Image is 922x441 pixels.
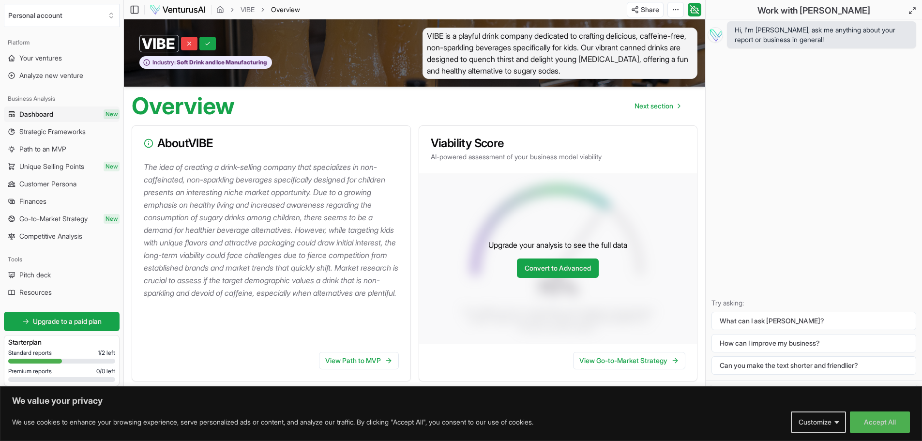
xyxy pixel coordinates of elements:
span: Resources [19,288,52,297]
button: Can you make the text shorter and friendlier? [711,356,916,375]
p: AI-powered assessment of your business model viability [431,152,686,162]
button: Accept All [850,411,910,433]
button: What can I ask [PERSON_NAME]? [711,312,916,330]
span: Strategic Frameworks [19,127,86,137]
a: Pitch deck [4,267,120,283]
span: Industry: [152,59,176,66]
button: Industry:Soft Drink and Ice Manufacturing [139,56,272,69]
button: Share [627,2,664,17]
span: Path to an MVP [19,144,66,154]
h1: Overview [132,94,235,118]
a: View Path to MVP [319,352,399,369]
span: New [104,109,120,119]
h3: Starter plan [8,337,115,347]
span: Standard reports [8,349,52,357]
h3: About VIBE [144,137,399,149]
span: Next section [635,101,673,111]
a: Analyze new venture [4,68,120,83]
a: Unique Selling PointsNew [4,159,120,174]
span: 0 / 0 left [96,367,115,375]
p: We use cookies to enhance your browsing experience, serve personalized ads or content, and analyz... [12,416,533,428]
span: VIBE is a playful drink company dedicated to crafting delicious, caffeine-free, non-sparkling bev... [423,28,698,79]
span: Pitch deck [19,270,51,280]
h3: Viability Score [431,137,686,149]
a: Customer Persona [4,176,120,192]
a: DashboardNew [4,106,120,122]
button: How can I improve my business? [711,334,916,352]
img: logo [150,4,206,15]
span: 1 / 2 left [98,349,115,357]
span: Your ventures [19,53,62,63]
img: Vera [708,27,723,43]
a: Path to an MVP [4,141,120,157]
a: Go-to-Market StrategyNew [4,211,120,227]
span: Dashboard [19,109,53,119]
a: Upgrade to a paid plan [4,312,120,331]
a: View Go-to-Market Strategy [573,352,685,369]
p: The idea of creating a drink-selling company that specializes in non-caffeinated, non-sparkling b... [144,161,403,299]
a: Go to next page [627,96,688,116]
a: Finances [4,194,120,209]
span: New [104,214,120,224]
span: Premium reports [8,367,52,375]
div: Business Analysis [4,91,120,106]
p: Upgrade your analysis to see the full data [488,239,627,251]
span: Unique Selling Points [19,162,84,171]
button: Select an organization [4,4,120,27]
a: Competitive Analysis [4,228,120,244]
p: Try asking: [711,298,916,308]
p: We value your privacy [12,395,910,407]
button: Customize [791,411,846,433]
a: Your ventures [4,50,120,66]
nav: pagination [627,96,688,116]
a: Resources [4,285,120,300]
nav: breadcrumb [216,5,300,15]
span: Share [641,5,659,15]
span: Hi, I'm [PERSON_NAME], ask me anything about your report or business in general! [735,25,908,45]
span: Go-to-Market Strategy [19,214,88,224]
span: Customer Persona [19,179,76,189]
span: Upgrade to a paid plan [33,317,102,326]
span: Overview [271,5,300,15]
span: New [104,162,120,171]
div: Platform [4,35,120,50]
a: Strategic Frameworks [4,124,120,139]
span: Soft Drink and Ice Manufacturing [176,59,267,66]
a: Convert to Advanced [517,259,599,278]
span: Finances [19,197,46,206]
span: Analyze new venture [19,71,83,80]
span: Competitive Analysis [19,231,82,241]
h2: Work with [PERSON_NAME] [757,4,870,17]
div: Tools [4,252,120,267]
a: VIBE [241,5,255,15]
